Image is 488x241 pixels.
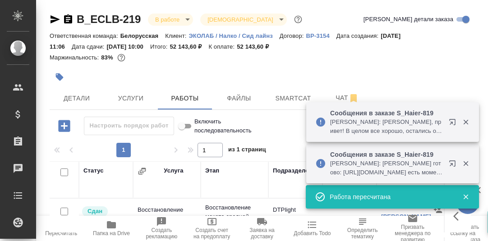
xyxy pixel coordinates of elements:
[205,166,219,175] div: Этап
[106,43,150,50] p: [DATE] 10:00
[330,159,443,177] p: [PERSON_NAME]: [PERSON_NAME] готово: [URL][DOMAIN_NAME] есть моменты, где не уверены, что правиль...
[237,216,287,241] button: Заявка на доставку
[50,14,60,25] button: Скопировать ссылку для ЯМессенджера
[150,43,170,50] p: Итого:
[148,14,193,26] div: В работе
[292,14,304,25] button: Доп статусы указывают на важность/срочность заказа
[364,15,453,24] span: [PERSON_NAME] детали заказа
[170,43,208,50] p: 52 143,60 ₽
[50,32,120,39] p: Ответственная команда:
[330,192,449,201] div: Работа пересчитана
[36,216,86,241] button: Пересчитать
[55,93,98,104] span: Детали
[205,203,264,230] p: Восстановление макета средней сложнос...
[336,32,381,39] p: Дата создания:
[326,92,369,104] span: Чат
[443,155,465,176] button: Открыть в новой вкладке
[87,207,102,216] p: Сдан
[189,32,279,39] a: ЭКОЛАБ / Налко / Сид лайнз
[63,14,74,25] button: Скопировать ссылку
[137,216,187,241] button: Создать рекламацию
[77,13,141,25] a: B_ECLB-219
[208,43,237,50] p: К оплате:
[237,43,276,50] p: 52 143,60 ₽
[456,193,475,201] button: Закрыть
[280,32,306,39] p: Договор:
[187,216,237,241] button: Создать счет на предоплату
[142,227,181,240] span: Создать рекламацию
[50,54,101,61] p: Маржинальность:
[330,150,443,159] p: Сообщения в заказе S_Haier-819
[200,14,286,26] div: В работе
[348,93,359,104] svg: Отписаться
[163,93,207,104] span: Работы
[93,230,130,236] span: Папка на Drive
[273,166,319,175] div: Подразделение
[133,201,201,232] td: Восстановление макета средней ...
[83,166,104,175] div: Статус
[294,230,331,236] span: Добавить Todo
[86,216,136,241] button: Папка на Drive
[81,205,129,218] div: Менеджер проверил работу исполнителя, передает ее на следующий этап
[138,167,147,176] button: Сгруппировать
[268,201,322,232] td: DTPlight
[306,32,336,39] a: ВР-3154
[109,93,152,104] span: Услуги
[152,16,182,23] button: В работе
[72,43,106,50] p: Дата сдачи:
[242,227,281,240] span: Заявка на доставку
[456,118,475,126] button: Закрыть
[443,113,465,135] button: Открыть в новой вкладке
[101,54,115,61] p: 83%
[330,118,443,136] p: [PERSON_NAME]: [PERSON_NAME], привет! В целом все хорошо, остались отдельные моменты: [URL][DOMAI...
[456,159,475,168] button: Закрыть
[45,230,77,236] span: Пересчитать
[192,227,231,240] span: Создать счет на предоплату
[205,16,276,23] button: [DEMOGRAPHIC_DATA]
[164,166,183,175] div: Услуга
[272,93,315,104] span: Smartcat
[120,32,166,39] p: Белорусская
[115,52,127,64] button: 7389.65 RUB;
[217,93,261,104] span: Файлы
[330,109,443,118] p: Сообщения в заказе S_Haier-819
[52,117,77,135] button: Добавить работу
[228,144,266,157] span: из 1 страниц
[165,32,189,39] p: Клиент:
[287,216,337,241] button: Добавить Todo
[50,67,69,87] button: Добавить тэг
